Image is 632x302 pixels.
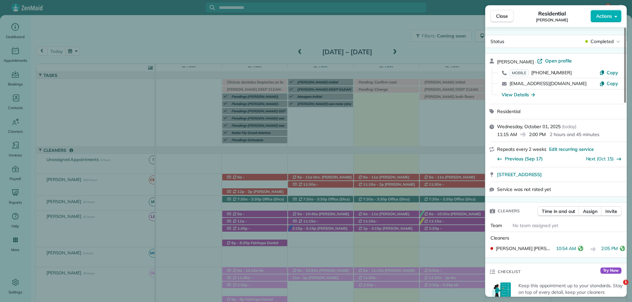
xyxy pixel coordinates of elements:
[605,208,617,215] span: Invite
[498,268,521,275] span: Checklist
[601,245,618,253] span: 2:05 PM
[496,13,508,19] span: Close
[534,59,538,64] span: ·
[490,235,509,241] span: Cleaners
[536,17,568,23] span: [PERSON_NAME]
[498,208,520,214] span: Cleaners
[497,108,520,114] span: Residential
[550,131,599,138] p: 2 hours and 45 minutes
[497,146,546,152] span: Repeats every 2 weeks
[497,59,534,65] span: [PERSON_NAME]
[497,171,623,178] a: [STREET_ADDRESS]
[583,208,597,215] span: Assign
[538,206,579,216] button: Time in and out
[497,171,542,178] span: [STREET_ADDRESS]
[601,206,621,216] button: Invite
[497,155,543,162] button: Previous (Sep 17)
[497,124,561,129] span: Wednesday, October 01, 2025
[600,267,621,274] span: Try Now
[591,38,614,45] span: Completed
[531,70,572,76] span: [PHONE_NUMBER]
[607,70,618,76] span: Copy
[599,80,618,87] button: Copy
[490,38,504,44] span: Status
[545,58,572,64] span: Open profile
[529,131,546,138] span: 2:00 PM
[556,245,576,253] span: 10:54 AM
[502,91,535,98] button: View Details
[596,13,612,19] span: Actions
[505,155,543,162] span: Previous (Sep 17)
[513,222,558,228] span: No team assigned yet
[497,186,551,193] span: Service was not rated yet
[586,155,622,162] button: Next (Oct 15)
[610,280,625,295] iframe: Intercom live chat
[623,280,628,285] span: 1
[510,81,587,86] a: [EMAIL_ADDRESS][DOMAIN_NAME]
[542,208,575,215] span: Time in and out
[510,69,572,76] a: MOBILE[PHONE_NUMBER]
[607,81,618,86] span: Copy
[490,10,513,22] button: Close
[579,206,602,216] button: Assign
[497,131,517,138] span: 11:15 AM
[586,156,614,162] a: Next (Oct 15)
[562,124,576,129] span: ( today )
[510,69,529,76] span: MOBILE
[496,245,553,252] span: [PERSON_NAME] [PERSON_NAME]
[599,69,618,76] button: Copy
[490,222,502,228] span: Team
[538,10,566,17] span: Residential
[518,282,623,302] p: Keep this appointment up to your standards. Stay on top of every detail, keep your cleaners organ...
[549,146,594,152] span: Edit recurring service
[537,58,572,64] a: Open profile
